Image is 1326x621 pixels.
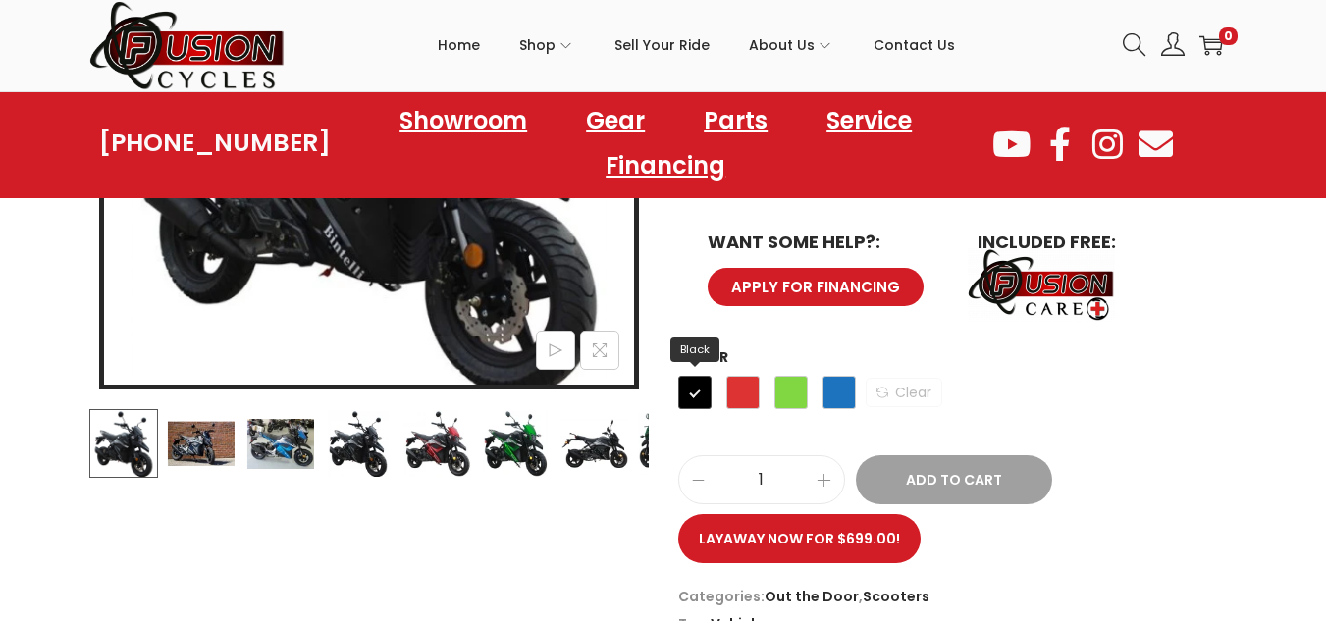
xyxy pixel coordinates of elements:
[749,21,815,70] span: About Us
[438,1,480,89] a: Home
[559,409,628,478] img: Product image
[874,1,955,89] a: Contact Us
[678,583,1238,610] span: Categories: ,
[708,233,938,251] h6: WANT SOME HELP?:
[286,1,1108,89] nav: Primary navigation
[167,409,236,478] img: Product image
[324,409,393,478] img: Product image
[614,21,710,70] span: Sell Your Ride
[99,129,331,157] a: [PHONE_NUMBER]
[678,514,921,563] a: Layaway now for $699.00!
[749,1,834,89] a: About Us
[245,409,314,478] img: Product image
[978,233,1208,251] h6: INCLUDED FREE:
[438,21,480,70] span: Home
[765,587,859,606] a: Out the Door
[586,143,745,188] a: Financing
[331,98,989,188] nav: Menu
[679,466,844,493] input: Product quantity
[863,587,929,606] a: Scooters
[519,21,556,70] span: Shop
[866,378,942,407] a: Clear
[519,1,575,89] a: Shop
[1199,33,1223,57] a: 0
[670,337,719,362] span: Black
[856,455,1052,504] button: Add to Cart
[807,98,931,143] a: Service
[728,280,903,294] span: APPLY FOR FINANCING
[481,409,550,478] img: Product image
[566,98,664,143] a: Gear
[704,267,927,306] a: APPLY FOR FINANCING
[402,409,471,478] img: Product image
[614,1,710,89] a: Sell Your Ride
[380,98,547,143] a: Showroom
[874,21,955,70] span: Contact Us
[684,98,787,143] a: Parts
[88,409,157,478] img: Product image
[638,409,707,478] img: Product image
